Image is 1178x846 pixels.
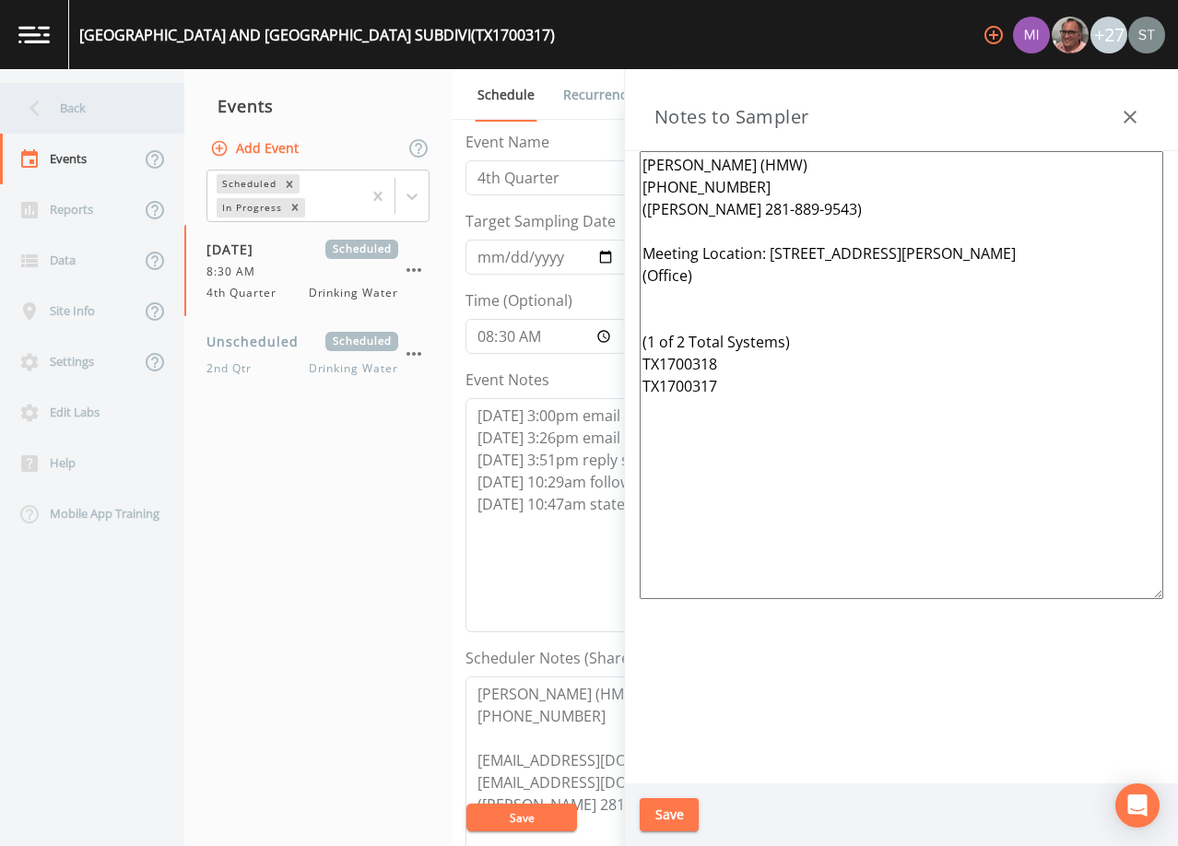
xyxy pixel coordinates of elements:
[1051,17,1090,53] div: Mike Franklin
[640,798,699,832] button: Save
[206,360,263,377] span: 2nd Qtr
[79,24,555,46] div: [GEOGRAPHIC_DATA] AND [GEOGRAPHIC_DATA] SUBDIVI (TX1700317)
[1013,17,1050,53] img: a1ea4ff7c53760f38bef77ef7c6649bf
[1052,17,1089,53] img: e2d790fa78825a4bb76dcb6ab311d44c
[184,83,452,129] div: Events
[465,289,572,311] label: Time (Optional)
[466,804,577,831] button: Save
[1115,783,1160,828] div: Open Intercom Messenger
[465,398,1019,632] textarea: [DATE] 3:00pm email sent [DATE] 3:26pm email received asking if this can be pushed to next week [...
[325,332,398,351] span: Scheduled
[206,285,288,301] span: 4th Quarter
[217,174,279,194] div: Scheduled
[309,360,398,377] span: Drinking Water
[640,151,1163,599] textarea: [PERSON_NAME] (HMW) [PHONE_NUMBER] ([PERSON_NAME] 281-889-9543) Meeting Location: [STREET_ADDRESS...
[465,210,616,232] label: Target Sampling Date
[184,225,452,317] a: [DATE]Scheduled8:30 AM4th QuarterDrinking Water
[465,369,549,391] label: Event Notes
[325,240,398,259] span: Scheduled
[206,240,266,259] span: [DATE]
[309,285,398,301] span: Drinking Water
[206,332,312,351] span: Unscheduled
[206,132,306,166] button: Add Event
[560,69,637,121] a: Recurrence
[18,26,50,43] img: logo
[184,317,452,393] a: UnscheduledScheduled2nd QtrDrinking Water
[285,198,305,217] div: Remove In Progress
[465,131,549,153] label: Event Name
[465,647,746,669] label: Scheduler Notes (Shared with all events)
[217,198,285,217] div: In Progress
[1012,17,1051,53] div: Miriaha Caddie
[475,69,537,122] a: Schedule
[654,102,808,132] h3: Notes to Sampler
[206,264,266,280] span: 8:30 AM
[1090,17,1127,53] div: +27
[279,174,300,194] div: Remove Scheduled
[1128,17,1165,53] img: cb9926319991c592eb2b4c75d39c237f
